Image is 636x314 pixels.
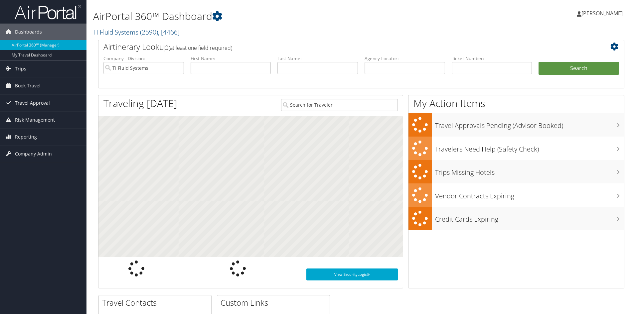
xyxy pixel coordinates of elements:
[577,3,629,23] a: [PERSON_NAME]
[365,55,445,62] label: Agency Locator:
[15,146,52,162] span: Company Admin
[15,129,37,145] span: Reporting
[93,9,451,23] h1: AirPortal 360™ Dashboard
[408,207,624,230] a: Credit Cards Expiring
[15,77,41,94] span: Book Travel
[452,55,532,62] label: Ticket Number:
[408,137,624,160] a: Travelers Need Help (Safety Check)
[158,28,180,37] span: , [ 4466 ]
[408,183,624,207] a: Vendor Contracts Expiring
[539,62,619,75] button: Search
[435,141,624,154] h3: Travelers Need Help (Safety Check)
[103,55,184,62] label: Company - Division:
[169,44,232,52] span: (at least one field required)
[581,10,623,17] span: [PERSON_NAME]
[221,297,330,308] h2: Custom Links
[191,55,271,62] label: First Name:
[435,211,624,224] h3: Credit Cards Expiring
[15,4,81,20] img: airportal-logo.png
[408,113,624,137] a: Travel Approvals Pending (Advisor Booked)
[93,28,180,37] a: TI Fluid Systems
[15,95,50,111] span: Travel Approval
[140,28,158,37] span: ( 2590 )
[103,41,575,52] h2: Airtinerary Lookup
[435,188,624,201] h3: Vendor Contracts Expiring
[15,60,26,77] span: Trips
[15,112,55,128] span: Risk Management
[277,55,358,62] label: Last Name:
[15,24,42,40] span: Dashboards
[408,160,624,183] a: Trips Missing Hotels
[306,268,398,280] a: View SecurityLogic®
[435,118,624,130] h3: Travel Approvals Pending (Advisor Booked)
[103,96,177,110] h1: Traveling [DATE]
[281,99,398,111] input: Search for Traveler
[102,297,211,308] h2: Travel Contacts
[408,96,624,110] h1: My Action Items
[435,164,624,177] h3: Trips Missing Hotels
